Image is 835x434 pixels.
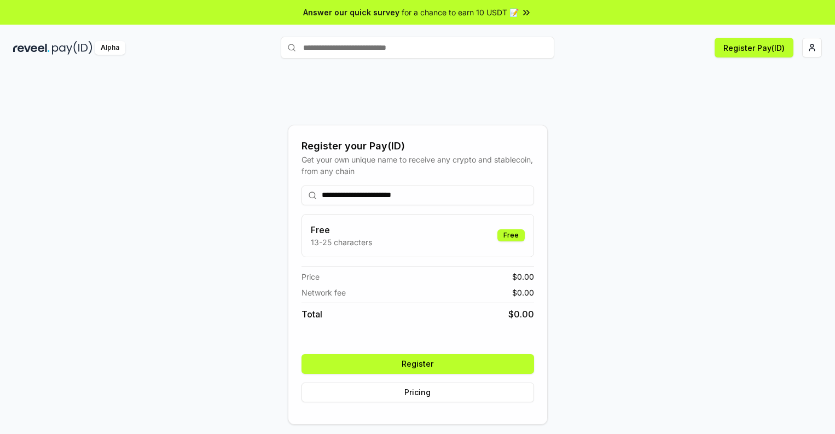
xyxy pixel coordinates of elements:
[52,41,92,55] img: pay_id
[13,41,50,55] img: reveel_dark
[95,41,125,55] div: Alpha
[301,383,534,402] button: Pricing
[301,354,534,374] button: Register
[301,154,534,177] div: Get your own unique name to receive any crypto and stablecoin, from any chain
[311,223,372,236] h3: Free
[715,38,793,57] button: Register Pay(ID)
[512,271,534,282] span: $ 0.00
[301,138,534,154] div: Register your Pay(ID)
[497,229,525,241] div: Free
[303,7,399,18] span: Answer our quick survey
[301,287,346,298] span: Network fee
[508,308,534,321] span: $ 0.00
[512,287,534,298] span: $ 0.00
[402,7,519,18] span: for a chance to earn 10 USDT 📝
[311,236,372,248] p: 13-25 characters
[301,271,320,282] span: Price
[301,308,322,321] span: Total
